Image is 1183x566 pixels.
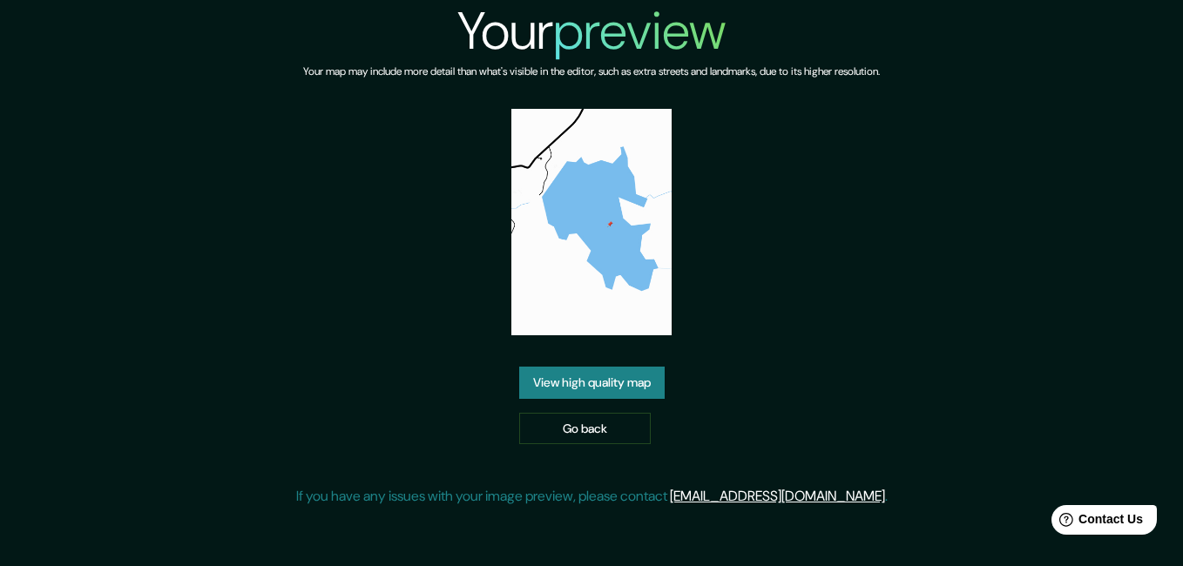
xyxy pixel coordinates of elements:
[1028,498,1164,547] iframe: Help widget launcher
[296,486,888,507] p: If you have any issues with your image preview, please contact .
[303,63,880,81] h6: Your map may include more detail than what's visible in the editor, such as extra streets and lan...
[519,367,665,399] a: View high quality map
[511,109,672,335] img: created-map-preview
[670,487,885,505] a: [EMAIL_ADDRESS][DOMAIN_NAME]
[519,413,651,445] a: Go back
